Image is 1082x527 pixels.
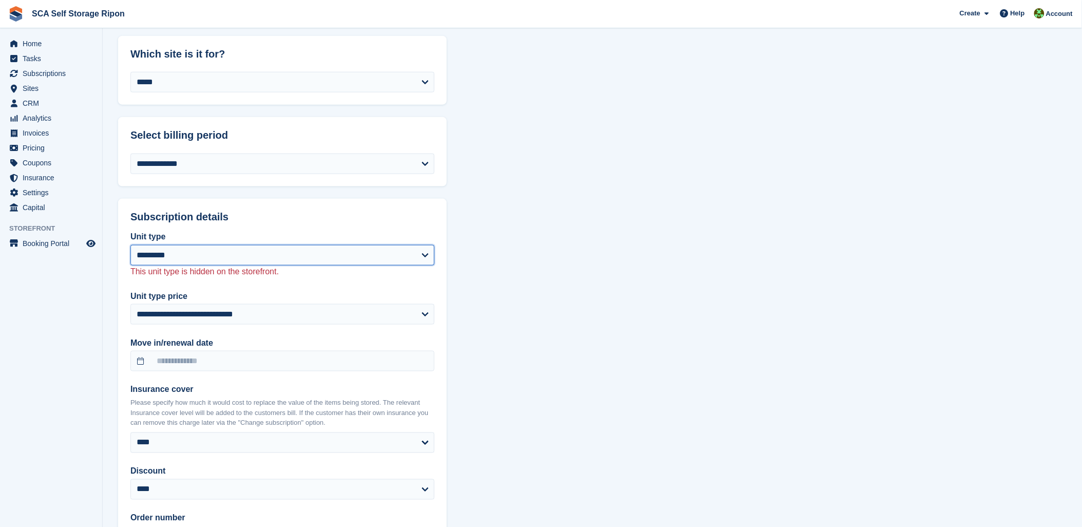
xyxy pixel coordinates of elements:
span: Sites [23,81,84,96]
span: Booking Portal [23,236,84,251]
p: This unit type is hidden on the storefront. [130,266,434,278]
span: Invoices [23,126,84,140]
a: menu [5,51,97,66]
a: menu [5,81,97,96]
label: Order number [130,512,434,524]
a: menu [5,236,97,251]
span: Home [23,36,84,51]
span: Settings [23,185,84,200]
span: Subscriptions [23,66,84,81]
a: menu [5,200,97,215]
label: Insurance cover [130,384,434,396]
h2: Select billing period [130,129,434,141]
a: menu [5,185,97,200]
img: Kelly Neesham [1034,8,1045,18]
a: SCA Self Storage Ripon [28,5,129,22]
h2: Subscription details [130,211,434,223]
label: Unit type [130,231,434,243]
span: Create [960,8,980,18]
span: Help [1011,8,1025,18]
a: menu [5,36,97,51]
span: Insurance [23,171,84,185]
img: stora-icon-8386f47178a22dfd0bd8f6a31ec36ba5ce8667c1dd55bd0f319d3a0aa187defe.svg [8,6,24,22]
span: Capital [23,200,84,215]
span: Coupons [23,156,84,170]
span: CRM [23,96,84,110]
span: Analytics [23,111,84,125]
a: menu [5,66,97,81]
a: menu [5,126,97,140]
label: Unit type price [130,290,434,303]
a: menu [5,171,97,185]
span: Pricing [23,141,84,155]
a: menu [5,156,97,170]
label: Move in/renewal date [130,337,434,349]
a: menu [5,111,97,125]
a: Preview store [85,237,97,250]
span: Account [1046,9,1073,19]
a: menu [5,96,97,110]
span: Tasks [23,51,84,66]
span: Storefront [9,223,102,234]
p: Please specify how much it would cost to replace the value of the items being stored. The relevan... [130,398,434,428]
label: Discount [130,465,434,478]
h2: Which site is it for? [130,48,434,60]
a: menu [5,141,97,155]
